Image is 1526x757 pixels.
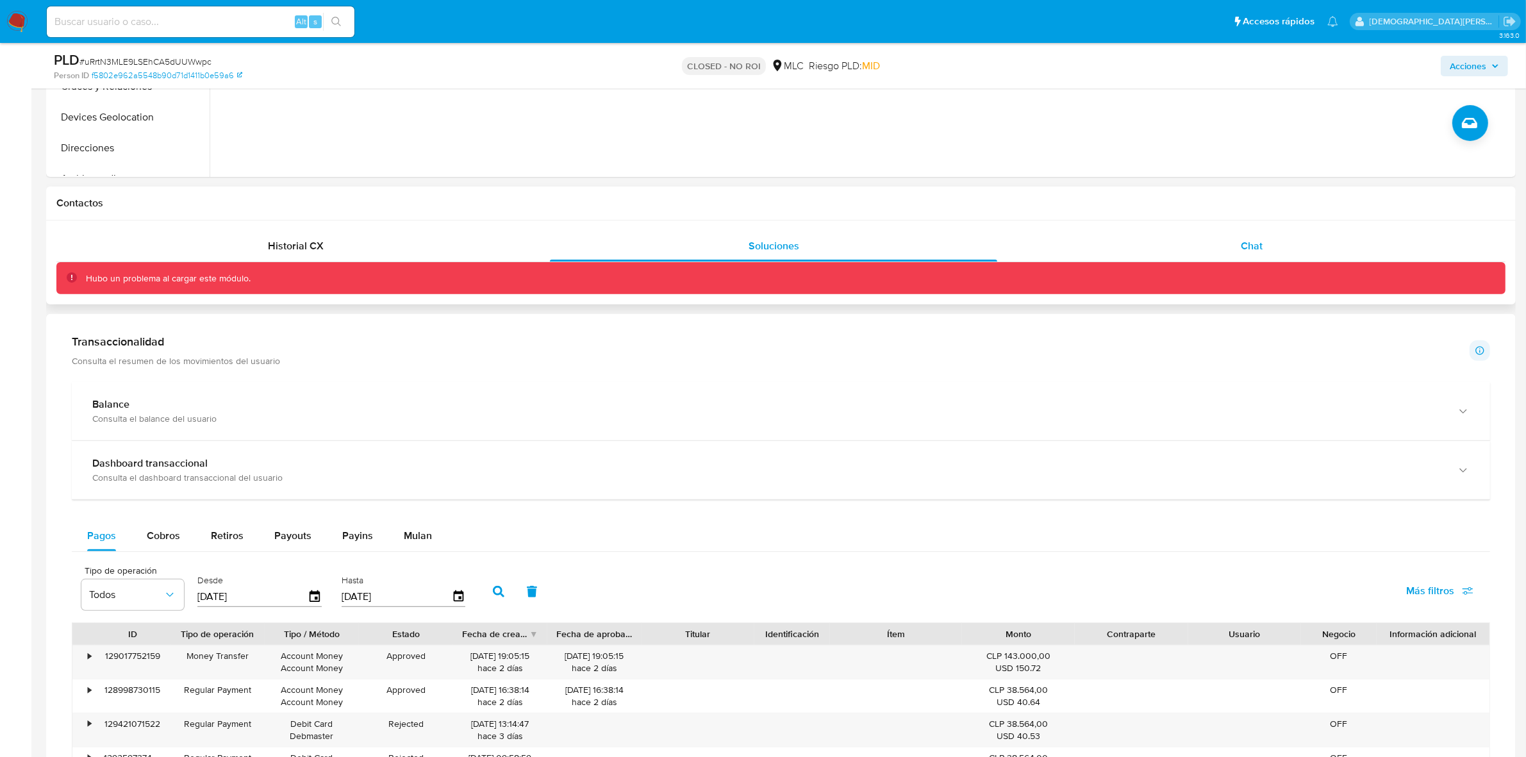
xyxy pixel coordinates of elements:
span: Historial CX [268,238,324,253]
b: PLD [54,49,79,70]
a: f5802e962a5548b90d71d1411b0e59a6 [92,70,242,81]
div: MLC [771,59,804,73]
p: cristian.porley@mercadolibre.com [1370,15,1499,28]
span: 3.163.0 [1499,30,1520,40]
span: Riesgo PLD: [809,59,880,73]
input: Buscar usuario o caso... [47,13,354,30]
button: Acciones [1441,56,1508,76]
span: Alt [296,15,306,28]
button: search-icon [323,13,349,31]
a: Notificaciones [1327,16,1338,27]
p: CLOSED - NO ROI [682,57,766,75]
span: # uRrtN3MLE9LSEhCA5dUUWwpc [79,55,211,68]
b: Person ID [54,70,89,81]
span: Acciones [1450,56,1486,76]
span: Soluciones [749,238,799,253]
a: Salir [1503,15,1516,28]
h1: Contactos [56,197,1505,210]
span: Accesos rápidos [1243,15,1315,28]
p: Hubo un problema al cargar este módulo. [86,272,251,285]
button: Archivos adjuntos [49,163,210,194]
button: Devices Geolocation [49,102,210,133]
span: MID [862,58,880,73]
span: Chat [1241,238,1263,253]
button: Direcciones [49,133,210,163]
span: s [313,15,317,28]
